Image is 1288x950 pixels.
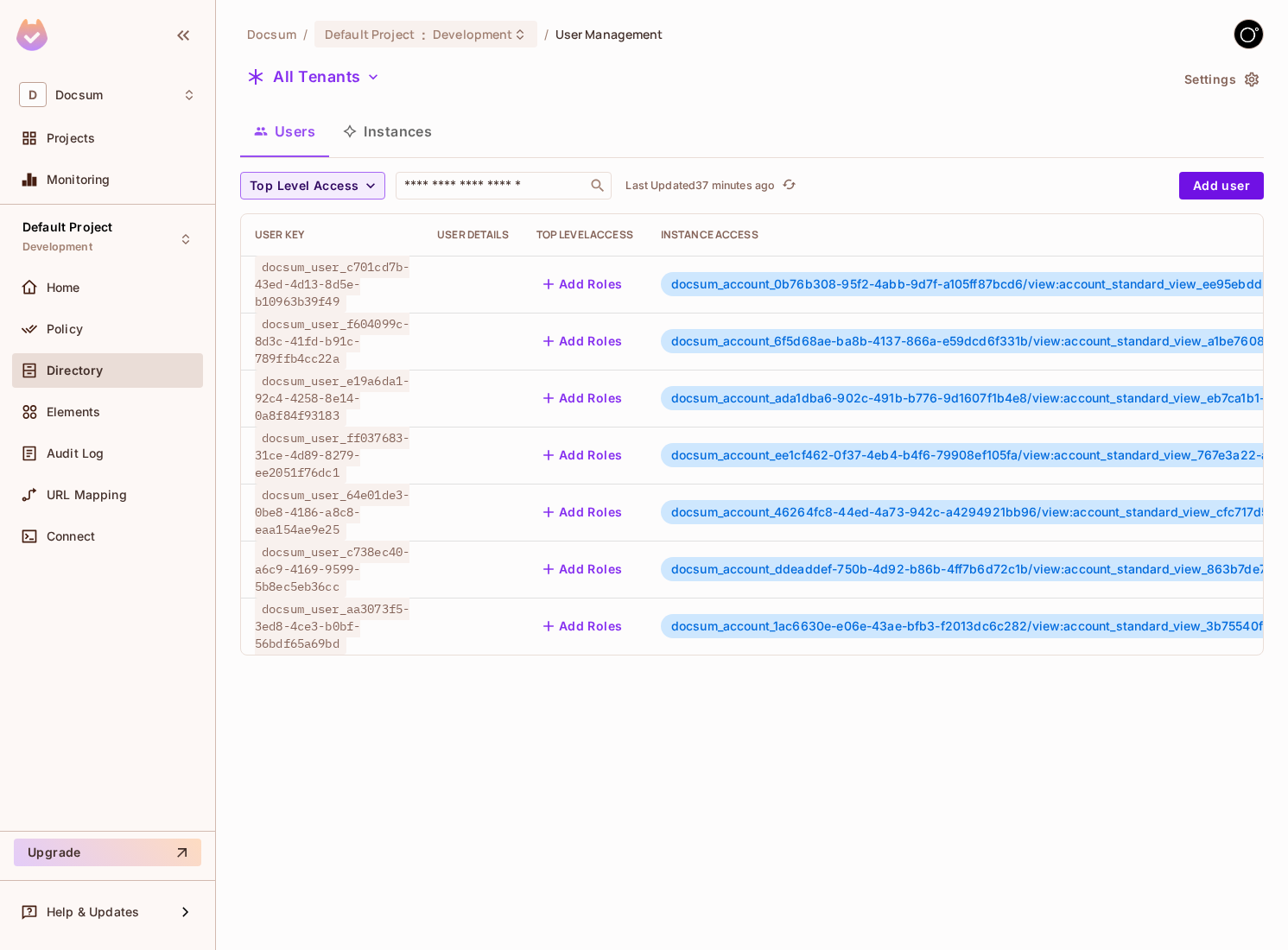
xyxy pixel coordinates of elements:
[255,484,409,541] span: docsum_user_64e01de3-0be8-4186-a8c8-eaa154ae9e25
[240,110,329,153] button: Users
[240,63,387,91] button: All Tenants
[240,172,385,199] button: Top Level Access
[303,26,308,42] li: /
[1177,66,1264,93] button: Settings
[250,175,358,197] span: Top Level Access
[625,179,775,193] p: Last Updated 37 minutes ago
[47,529,95,543] span: Connect
[536,498,630,526] button: Add Roles
[421,28,427,41] span: :
[19,82,47,107] span: D
[47,488,127,502] span: URL Mapping
[778,175,799,196] button: refresh
[536,555,630,583] button: Add Roles
[255,598,409,655] span: docsum_user_aa3073f5-3ed8-4ce3-b0bf-56bdf65a69bd
[536,384,630,412] button: Add Roles
[22,240,92,254] span: Development
[47,364,103,377] span: Directory
[47,446,104,460] span: Audit Log
[47,281,80,294] span: Home
[255,256,409,313] span: docsum_user_c701cd7b-43ed-4d13-8d5e-b10963b39f49
[47,322,83,336] span: Policy
[329,110,446,153] button: Instances
[47,131,95,145] span: Projects
[536,612,630,640] button: Add Roles
[22,220,112,234] span: Default Project
[433,26,512,42] span: Development
[255,313,409,370] span: docsum_user_f604099c-8d3c-41fd-b91c-789ffb4cc22a
[536,270,630,298] button: Add Roles
[255,541,409,598] span: docsum_user_c738ec40-a6c9-4169-9599-5b8ec5eb36cc
[536,327,630,355] button: Add Roles
[255,228,409,242] div: User Key
[775,175,799,196] span: Click to refresh data
[47,173,111,187] span: Monitoring
[1234,20,1263,48] img: GitStart-Docsum
[437,228,509,242] div: User Details
[47,405,100,419] span: Elements
[255,370,409,427] span: docsum_user_e19a6da1-92c4-4258-8e14-0a8f84f93183
[247,26,296,42] span: the active workspace
[16,19,48,51] img: SReyMgAAAABJRU5ErkJggg==
[14,839,201,866] button: Upgrade
[325,26,415,42] span: Default Project
[782,177,796,194] span: refresh
[544,26,549,42] li: /
[536,228,633,242] div: Top Level Access
[47,905,139,919] span: Help & Updates
[55,88,103,102] span: Workspace: Docsum
[536,441,630,469] button: Add Roles
[255,427,409,484] span: docsum_user_ff037683-31ce-4d89-8279-ee2051f76dc1
[555,26,663,42] span: User Management
[1179,172,1264,199] button: Add user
